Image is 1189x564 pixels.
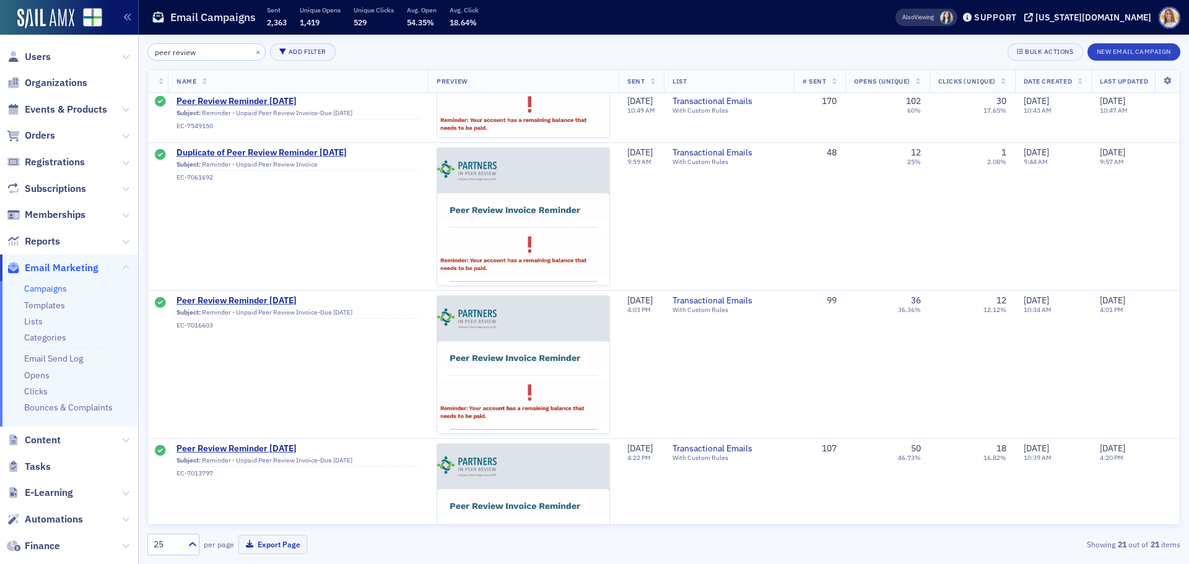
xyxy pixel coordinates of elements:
[7,513,83,526] a: Automations
[803,96,837,107] div: 170
[1024,295,1049,306] span: [DATE]
[845,539,1180,550] div: Showing out of items
[1024,305,1052,314] time: 10:34 AM
[1159,7,1180,28] span: Profile
[25,539,60,553] span: Finance
[1100,157,1124,166] time: 9:57 AM
[1100,305,1123,314] time: 4:01 PM
[803,295,837,306] div: 99
[673,443,785,454] a: Transactional Emails
[1024,157,1048,166] time: 9:44 AM
[176,160,201,168] span: Subject:
[155,297,166,310] div: Sent
[25,182,86,196] span: Subscriptions
[627,77,645,85] span: Sent
[253,46,264,57] button: ×
[673,77,687,85] span: List
[24,316,43,327] a: Lists
[24,402,113,413] a: Bounces & Complaints
[25,235,60,248] span: Reports
[983,454,1006,462] div: 16.82%
[25,433,61,447] span: Content
[1001,147,1006,158] div: 1
[1024,453,1052,462] time: 10:39 AM
[25,155,85,169] span: Registrations
[1024,106,1052,115] time: 10:43 AM
[803,443,837,454] div: 107
[176,308,201,316] span: Subject:
[25,208,85,222] span: Memberships
[176,456,201,464] span: Subject:
[74,8,102,29] a: View Homepage
[627,453,651,462] time: 4:22 PM
[25,50,51,64] span: Users
[7,486,73,500] a: E-Learning
[25,460,51,474] span: Tasks
[1100,443,1125,454] span: [DATE]
[176,160,419,171] div: Reminder - Unpaid Peer Review Invoice
[25,129,55,142] span: Orders
[437,77,468,85] span: Preview
[1008,43,1082,61] button: Bulk Actions
[267,6,287,14] p: Sent
[25,486,73,500] span: E-Learning
[898,306,921,314] div: 36.36%
[176,469,419,477] div: EC-7013797
[974,12,1017,23] div: Support
[17,9,74,28] img: SailAMX
[996,96,1006,107] div: 30
[938,77,996,85] span: Clicks (Unique)
[7,182,86,196] a: Subscriptions
[1024,443,1049,454] span: [DATE]
[7,235,60,248] a: Reports
[902,13,934,22] span: Viewing
[627,157,651,166] time: 9:59 AM
[911,443,921,454] div: 50
[1024,77,1072,85] span: Date Created
[407,6,437,14] p: Avg. Open
[176,321,419,329] div: EC-7016603
[902,13,914,21] div: Also
[1025,48,1073,55] div: Bulk Actions
[176,295,419,306] span: Peer Review Reminder [DATE]
[627,95,653,106] span: [DATE]
[176,147,419,158] a: Duplicate of Peer Review Reminder [DATE]
[1100,77,1148,85] span: Last Updated
[24,353,83,364] a: Email Send Log
[176,443,419,454] span: Peer Review Reminder [DATE]
[627,106,655,115] time: 10:49 AM
[176,173,419,181] div: EC-7061692
[147,43,266,61] input: Search…
[673,96,785,107] a: Transactional Emails
[940,11,953,24] span: Sarah Lowery
[907,158,921,166] div: 25%
[176,96,419,107] span: Peer Review Reminder [DATE]
[7,129,55,142] a: Orders
[170,10,256,25] h1: Email Campaigns
[7,539,60,553] a: Finance
[450,17,477,27] span: 18.64%
[7,208,85,222] a: Memberships
[7,433,61,447] a: Content
[673,295,785,306] a: Transactional Emails
[1024,95,1049,106] span: [DATE]
[155,445,166,458] div: Sent
[854,77,910,85] span: Opens (Unique)
[911,295,921,306] div: 36
[1087,43,1180,61] button: New Email Campaign
[270,43,336,61] button: Add Filter
[1115,539,1128,550] strong: 21
[7,76,87,90] a: Organizations
[176,308,419,319] div: Reminder - Unpaid Peer Review Invoice-Due [DATE]
[983,107,1006,115] div: 17.65%
[238,535,307,554] button: Export Page
[300,6,341,14] p: Unique Opens
[673,147,785,158] a: Transactional Emails
[673,158,785,166] div: With Custom Rules
[1035,12,1151,23] div: [US_STATE][DOMAIN_NAME]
